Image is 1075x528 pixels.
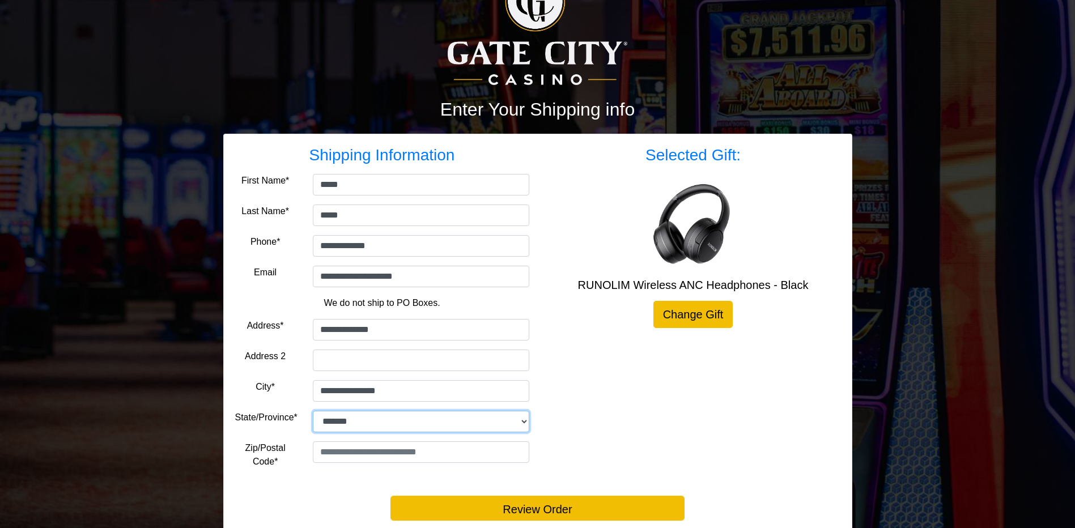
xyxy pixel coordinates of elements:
[653,301,733,328] a: Change Gift
[223,99,852,120] h2: Enter Your Shipping info
[256,380,275,394] label: City*
[648,178,738,269] img: RUNOLIM Wireless ANC Headphones - Black
[254,266,277,279] label: Email
[247,319,284,333] label: Address*
[245,350,286,363] label: Address 2
[546,278,840,292] h5: RUNOLIM Wireless ANC Headphones - Black
[546,146,840,165] h3: Selected Gift:
[250,235,281,249] label: Phone*
[390,496,685,521] button: Review Order
[235,441,296,469] label: Zip/Postal Code*
[241,205,289,218] label: Last Name*
[241,174,289,188] label: First Name*
[244,296,521,310] p: We do not ship to PO Boxes.
[235,146,529,165] h3: Shipping Information
[235,411,298,424] label: State/Province*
